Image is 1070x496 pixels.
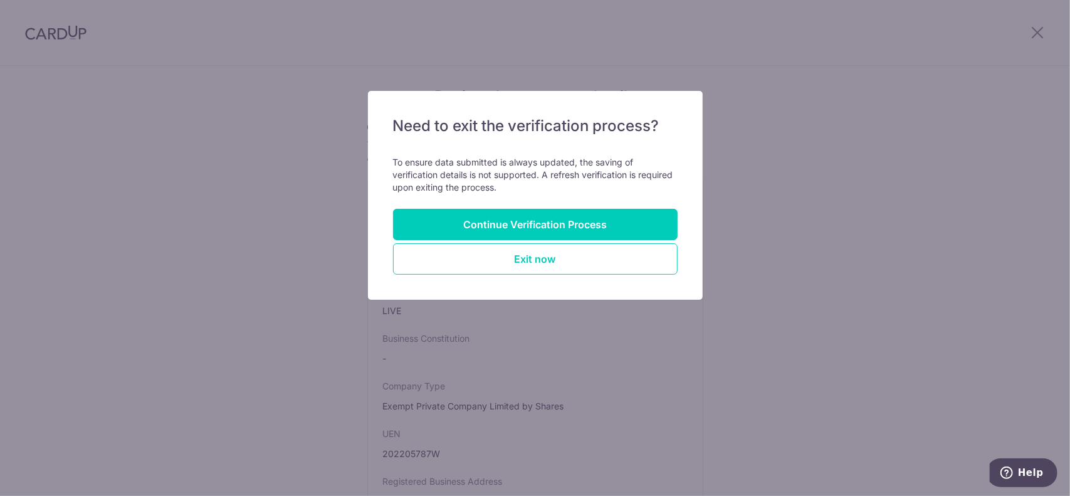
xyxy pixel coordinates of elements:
[393,243,678,275] button: Exit now
[393,116,678,136] h5: Need to exit the verification process?
[990,458,1057,490] iframe: Opens a widget where you can find more information
[393,156,678,194] div: To ensure data submitted is always updated, the saving of verification details is not supported. ...
[393,209,678,240] button: Continue Verification Process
